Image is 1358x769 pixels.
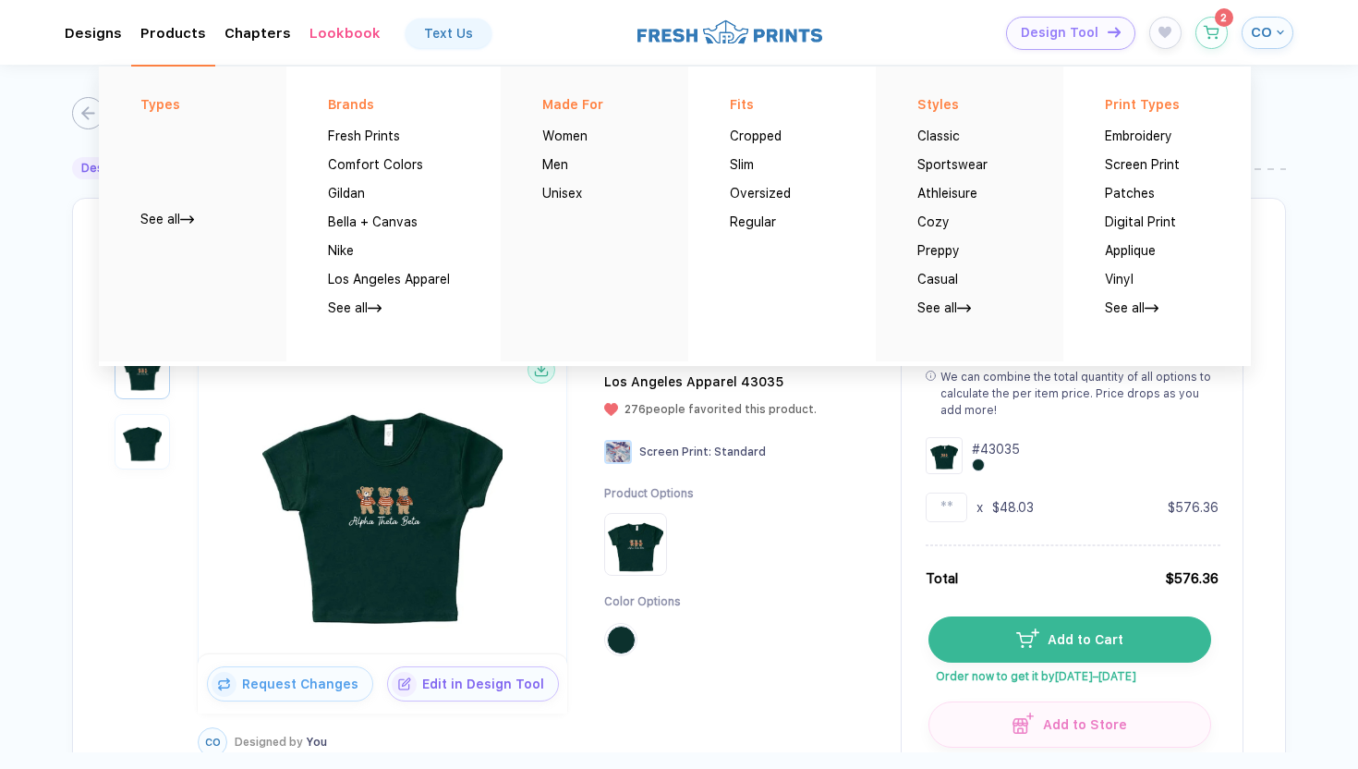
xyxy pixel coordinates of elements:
span: CO [1251,24,1272,41]
button: Los Angeles Apparel [328,258,450,287]
sup: 2 [1215,8,1233,27]
button: Oversized [730,172,791,201]
button: iconAdd to Store [928,702,1211,748]
a: Text Us [406,18,491,48]
button: Classic [917,115,960,143]
button: Fresh Prints [328,115,400,143]
button: Slim [730,143,754,172]
span: Screen Print : [639,446,711,458]
img: 4814e5e6-6a59-4d9e-a992-0ee6061893e3_nt_front_1757382743782.jpg [203,360,562,651]
button: Women [542,115,588,143]
a: See all [140,212,194,226]
div: Print Types [1105,97,1200,112]
button: CO [1242,17,1293,49]
div: Fits [730,97,825,112]
div: Design # 516663A [81,162,179,175]
button: Gildan [328,172,365,201]
span: Request Changes [236,677,372,691]
span: 2 [1220,12,1227,23]
button: Patches [1105,172,1155,201]
button: Comfort Colors [328,143,423,172]
a: See all [917,300,971,315]
img: Design Group Summary Cell [926,437,963,474]
div: $576.36 [1168,498,1219,517]
a: See all [1105,300,1158,315]
div: Text Us [424,26,473,41]
div: Color Options [604,594,694,610]
img: icon [212,672,236,697]
button: Applique [1105,229,1156,258]
div: Brands [328,97,450,112]
button: Vinyl [1105,258,1134,287]
button: CO [198,727,227,757]
span: CO [205,737,221,749]
button: Embroidery [1105,115,1172,143]
button: Bella + Canvas [328,201,418,229]
img: icon [1108,27,1121,37]
img: 4814e5e6-6a59-4d9e-a992-0ee6061893e3_nt_front_1757382743782.jpg [119,348,165,395]
span: Standard [714,446,766,458]
span: Design Tool [1021,25,1098,41]
div: Lookbook [309,25,381,42]
div: # 43035 [972,440,1020,458]
div: LookbookToggle dropdown menu chapters [309,25,381,42]
button: Nike [328,229,354,258]
span: 276 people favorited this product. [624,403,817,416]
button: Unisex [542,172,582,201]
button: iconAdd to Cart [928,616,1211,663]
span: Designed by [235,736,303,749]
span: Order now to get it by [DATE]–[DATE] [928,663,1209,683]
button: Men [542,143,568,172]
button: Back [72,97,142,129]
img: Product Option [608,517,663,572]
span: Open a store and collect orders. [928,748,1209,768]
button: Preppy [917,229,960,258]
div: $48.03 [992,498,1034,517]
div: We can combine the total quantity of all options to calculate the per item price. Price drops as ... [940,369,1219,419]
button: Screen Print [1105,143,1180,172]
img: Screen Print [604,440,632,464]
div: $576.36 [1165,568,1219,589]
img: logo [637,18,822,46]
button: Cozy [917,201,950,229]
img: 4814e5e6-6a59-4d9e-a992-0ee6061893e3_nt_back_1757382743785.jpg [119,419,165,465]
img: icon [392,672,417,697]
a: See all [328,300,382,315]
button: Sportswear [917,143,988,172]
div: Total [926,568,958,589]
button: Athleisure [917,172,977,201]
button: Casual [917,258,958,287]
div: Types [140,97,236,112]
button: Cropped [730,115,782,143]
img: icon [1016,629,1039,647]
span: Add to Cart [1039,632,1124,647]
div: ChaptersToggle dropdown menu chapters [224,25,291,42]
div: x [976,498,983,517]
span: Add to Store [1034,717,1127,732]
img: icon [1012,713,1034,734]
button: iconRequest Changes [207,666,373,702]
div: Product Options [604,486,694,502]
span: Edit in Design Tool [417,677,558,691]
button: Regular [730,201,776,229]
button: Design Toolicon [1006,17,1135,50]
div: Styles [917,97,1012,112]
span: Los Angeles Apparel 43035 [604,374,783,389]
button: iconEdit in Design Tool [387,666,559,702]
button: Digital Print [1105,201,1176,229]
div: Toggle dropdown menu [99,67,1251,366]
div: ProductsToggle dropdown menu [140,25,206,42]
div: You [235,736,327,749]
div: DesignsToggle dropdown menu [65,25,122,42]
div: Made For [542,97,637,112]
